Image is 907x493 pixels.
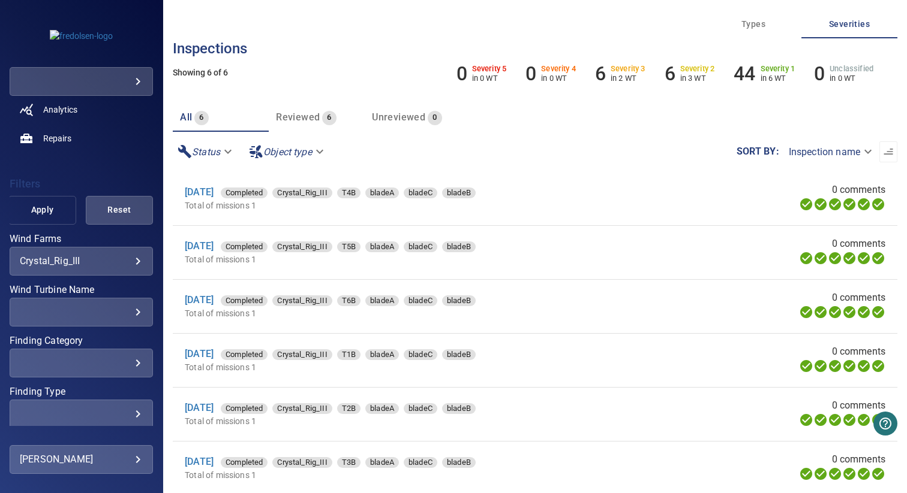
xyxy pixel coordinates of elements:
[337,241,361,253] span: T5B
[813,251,828,265] svg: Data Formatted 100%
[337,349,361,360] div: T1B
[832,398,886,413] span: 0 comments
[442,241,476,253] span: bladeB
[194,111,208,125] span: 6
[272,349,332,361] span: Crystal_Rig_III
[442,187,476,198] div: bladeB
[365,187,399,198] div: bladeA
[372,111,425,123] span: Unreviewed
[842,359,857,373] svg: ML Processing 100%
[814,62,825,85] h6: 0
[337,187,361,199] span: T4B
[221,403,268,415] span: Completed
[404,295,437,306] div: bladeC
[404,241,437,253] span: bladeC
[442,241,476,252] div: bladeB
[337,403,361,415] span: T2B
[680,74,715,83] p: in 3 WT
[525,62,576,85] li: Severity 4
[337,187,361,198] div: T4B
[365,457,399,468] div: bladeA
[525,62,536,85] h6: 0
[185,456,214,467] a: [DATE]
[365,349,399,361] span: bladeA
[10,298,153,326] div: Wind Turbine Name
[456,62,467,85] h6: 0
[221,295,268,306] div: Completed
[828,305,842,319] svg: Selecting 100%
[337,456,361,468] span: T3B
[185,240,214,252] a: [DATE]
[842,467,857,481] svg: ML Processing 100%
[830,74,873,83] p: in 0 WT
[442,187,476,199] span: bladeB
[809,17,890,32] span: Severities
[221,187,268,199] span: Completed
[185,294,214,306] a: [DATE]
[832,344,886,359] span: 0 comments
[442,403,476,415] span: bladeB
[365,456,399,468] span: bladeA
[813,359,828,373] svg: Data Formatted 100%
[871,305,885,319] svg: Classification 100%
[185,307,638,319] p: Total of missions 1
[173,68,897,77] h5: Showing 6 of 6
[221,456,268,468] span: Completed
[611,65,645,73] h6: Severity 3
[221,403,268,414] div: Completed
[830,65,873,73] h6: Unclassified
[272,295,332,307] span: Crystal_Rig_III
[43,104,77,116] span: Analytics
[365,295,399,306] div: bladeA
[185,402,214,413] a: [DATE]
[472,65,507,73] h6: Severity 5
[404,403,437,414] div: bladeC
[20,255,143,267] div: Crystal_Rig_III
[221,349,268,361] span: Completed
[337,349,361,361] span: T1B
[365,403,399,414] div: bladeA
[185,199,638,211] p: Total of missions 1
[276,111,320,123] span: Reviewed
[832,291,886,305] span: 0 comments
[828,197,842,211] svg: Selecting 100%
[337,241,361,252] div: T5B
[828,251,842,265] svg: Selecting 100%
[272,403,332,414] div: Crystal_Rig_III
[541,74,576,83] p: in 0 WT
[10,387,153,397] label: Finding Type
[799,305,813,319] svg: Uploading 100%
[221,241,268,252] div: Completed
[185,253,638,265] p: Total of missions 1
[842,197,857,211] svg: ML Processing 100%
[337,295,361,307] span: T6B
[272,457,332,468] div: Crystal_Rig_III
[365,241,399,252] div: bladeA
[611,74,645,83] p: in 2 WT
[442,403,476,414] div: bladeB
[185,469,638,481] p: Total of missions 1
[799,467,813,481] svg: Uploading 100%
[86,196,153,225] button: Reset
[737,147,779,156] label: Sort by :
[857,359,871,373] svg: Matching 100%
[871,359,885,373] svg: Classification 100%
[101,202,138,217] span: Reset
[832,183,886,197] span: 0 comments
[595,62,645,85] li: Severity 3
[799,413,813,427] svg: Uploading 100%
[857,197,871,211] svg: Matching 100%
[272,349,332,360] div: Crystal_Rig_III
[244,141,331,162] div: Object type
[761,65,795,73] h6: Severity 1
[871,197,885,211] svg: Classification 100%
[828,467,842,481] svg: Selecting 100%
[442,349,476,361] span: bladeB
[857,413,871,427] svg: Matching 100%
[185,415,638,427] p: Total of missions 1
[272,295,332,306] div: Crystal_Rig_III
[404,457,437,468] div: bladeC
[221,349,268,360] div: Completed
[871,251,885,265] svg: Classification 100%
[221,457,268,468] div: Completed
